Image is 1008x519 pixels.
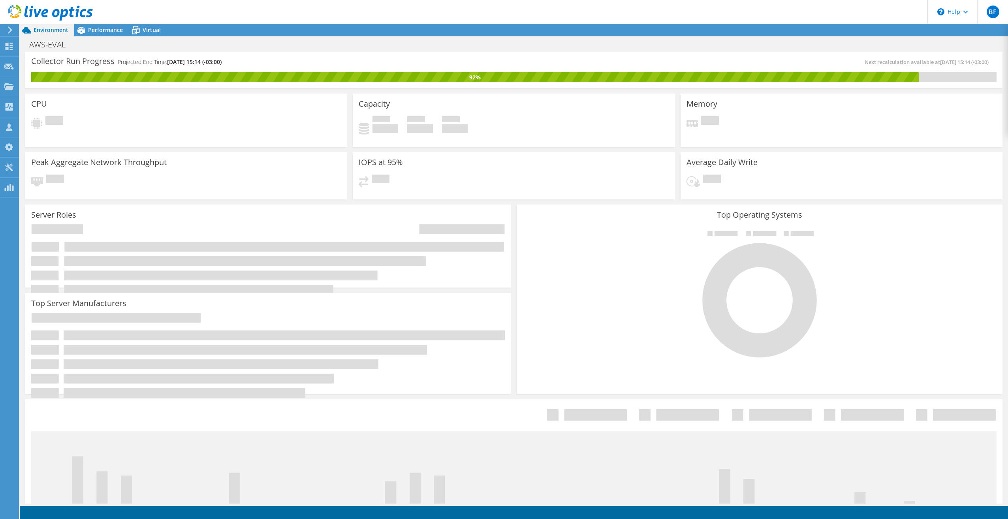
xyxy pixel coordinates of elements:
[407,124,433,133] h4: 0 GiB
[31,158,167,167] h3: Peak Aggregate Network Throughput
[937,8,944,15] svg: \n
[523,211,997,219] h3: Top Operating Systems
[45,116,63,127] span: Pending
[31,211,76,219] h3: Server Roles
[686,158,758,167] h3: Average Daily Write
[46,175,64,185] span: Pending
[407,116,425,124] span: Free
[987,6,999,18] span: BF
[31,73,919,82] div: 92%
[31,299,126,308] h3: Top Server Manufacturers
[359,158,403,167] h3: IOPS at 95%
[88,26,123,34] span: Performance
[143,26,161,34] span: Virtual
[372,175,389,185] span: Pending
[26,40,78,49] h1: AWS-EVAL
[31,100,47,108] h3: CPU
[34,26,68,34] span: Environment
[372,116,390,124] span: Used
[865,58,993,66] span: Next recalculation available at
[167,58,222,66] span: [DATE] 15:14 (-03:00)
[703,175,721,185] span: Pending
[701,116,719,127] span: Pending
[372,124,398,133] h4: 0 GiB
[359,100,390,108] h3: Capacity
[442,124,468,133] h4: 0 GiB
[442,116,460,124] span: Total
[940,58,989,66] span: [DATE] 15:14 (-03:00)
[118,58,222,66] h4: Projected End Time:
[686,100,717,108] h3: Memory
